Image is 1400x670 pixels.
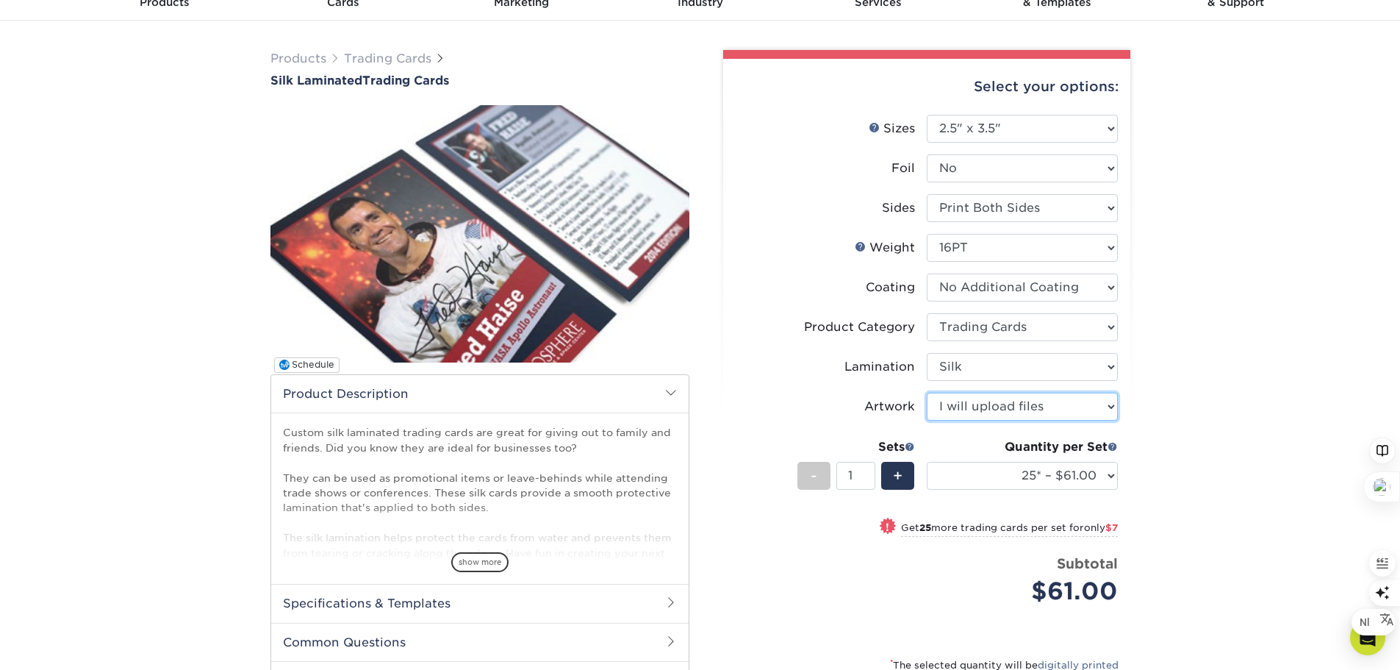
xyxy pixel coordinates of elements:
div: Coating [866,279,915,296]
h1: Trading Cards [270,74,689,88]
div: Artwork [864,398,915,416]
div: Sizes [869,120,915,138]
span: ! [886,519,889,535]
span: Silk Laminated [270,74,362,88]
span: - [811,465,817,487]
div: Product Category [804,318,915,336]
span: Schedule [292,359,334,370]
h2: Specifications & Templates [271,584,689,622]
span: + [893,465,902,487]
a: Trading Cards [344,51,431,65]
div: Quantity per Set [927,438,1118,456]
span: $7 [1105,522,1118,533]
div: Lamination [844,358,915,376]
a: Silk LaminatedTrading Cards [270,74,689,88]
small: Get more trading cards per set for [901,522,1118,537]
strong: Subtotal [1057,555,1118,571]
div: Foil [891,160,915,177]
div: Select your options: [735,59,1119,115]
p: Custom silk laminated trading cards are great for giving out to family and friends. Did you know ... [283,425,677,575]
img: Silk Laminated 01 [270,89,689,379]
div: Sides [882,199,915,217]
h2: Common Questions [271,623,689,661]
div: Weight [855,239,915,257]
h2: Product Description [271,375,689,413]
strong: 25 [919,522,931,533]
div: $61.00 [938,574,1118,609]
div: Open Intercom Messenger [1350,620,1385,655]
button: Schedule [274,357,340,374]
span: show more [451,552,509,572]
div: Sets [797,438,915,456]
a: Products [270,51,326,65]
span: only [1084,522,1118,533]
